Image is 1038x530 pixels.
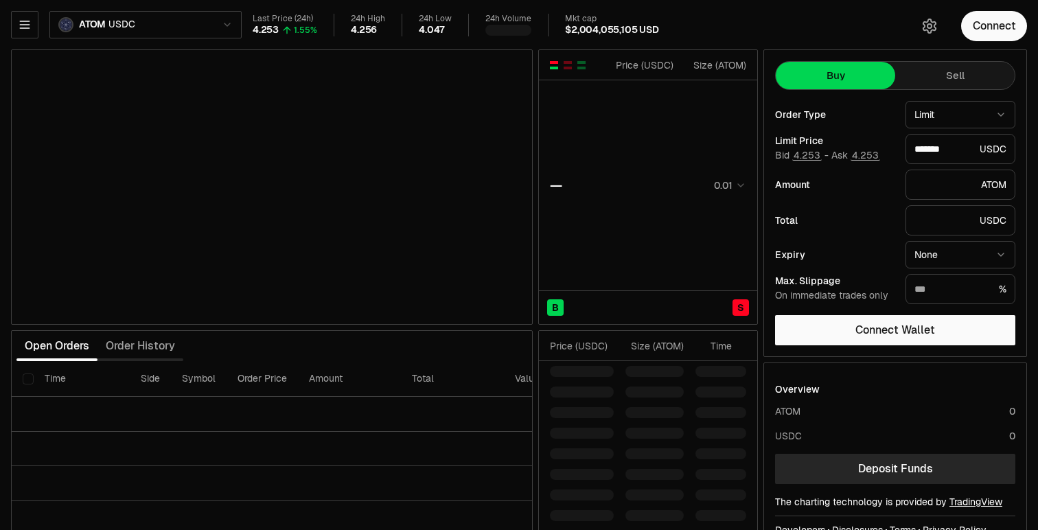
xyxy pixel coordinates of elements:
div: — [550,176,562,195]
div: Mkt cap [565,14,659,24]
div: Overview [775,382,820,396]
div: $2,004,055,105 USD [565,24,659,36]
button: 4.253 [792,150,822,161]
div: Amount [775,180,895,189]
div: 4.047 [419,24,445,36]
th: Value [504,361,551,397]
span: B [552,301,559,314]
button: Connect Wallet [775,315,1015,345]
a: Deposit Funds [775,454,1015,484]
div: The charting technology is provided by [775,495,1015,509]
div: ATOM [775,404,800,418]
button: Show Buy Orders Only [576,60,587,71]
div: Order Type [775,110,895,119]
button: Buy [776,62,895,89]
th: Side [130,361,171,397]
img: ATOM Logo [60,19,72,31]
span: Bid - [775,150,829,162]
th: Amount [298,361,401,397]
div: Limit Price [775,136,895,146]
div: ATOM [906,170,1015,200]
button: Order History [97,332,183,360]
div: Price ( USDC ) [550,339,614,353]
button: Sell [895,62,1015,89]
div: 0 [1009,404,1015,418]
span: Ask [831,150,880,162]
div: Size ( ATOM ) [685,58,746,72]
button: None [906,241,1015,268]
div: 4.253 [253,24,279,36]
button: Select all [23,373,34,384]
div: Time [695,339,732,353]
a: TradingView [949,496,1002,508]
div: USDC [775,429,802,443]
div: USDC [906,134,1015,164]
div: 4.256 [351,24,377,36]
th: Symbol [171,361,227,397]
span: USDC [108,19,135,31]
div: USDC [906,205,1015,235]
div: Price ( USDC ) [612,58,673,72]
div: Last Price (24h) [253,14,317,24]
button: Limit [906,101,1015,128]
span: ATOM [79,19,106,31]
button: Show Buy and Sell Orders [549,60,560,71]
div: On immediate trades only [775,290,895,302]
th: Order Price [227,361,298,397]
span: S [737,301,744,314]
th: Total [401,361,504,397]
div: Max. Slippage [775,276,895,286]
div: 24h Low [419,14,452,24]
iframe: Financial Chart [12,50,532,324]
button: Open Orders [16,332,97,360]
div: 24h Volume [485,14,531,24]
button: Connect [961,11,1027,41]
button: 0.01 [710,177,746,194]
div: Total [775,216,895,225]
div: 0 [1009,429,1015,443]
button: 4.253 [851,150,880,161]
div: % [906,274,1015,304]
div: Size ( ATOM ) [625,339,684,353]
button: Show Sell Orders Only [562,60,573,71]
div: 24h High [351,14,385,24]
div: Expiry [775,250,895,260]
th: Time [34,361,130,397]
div: 1.55% [294,25,317,36]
